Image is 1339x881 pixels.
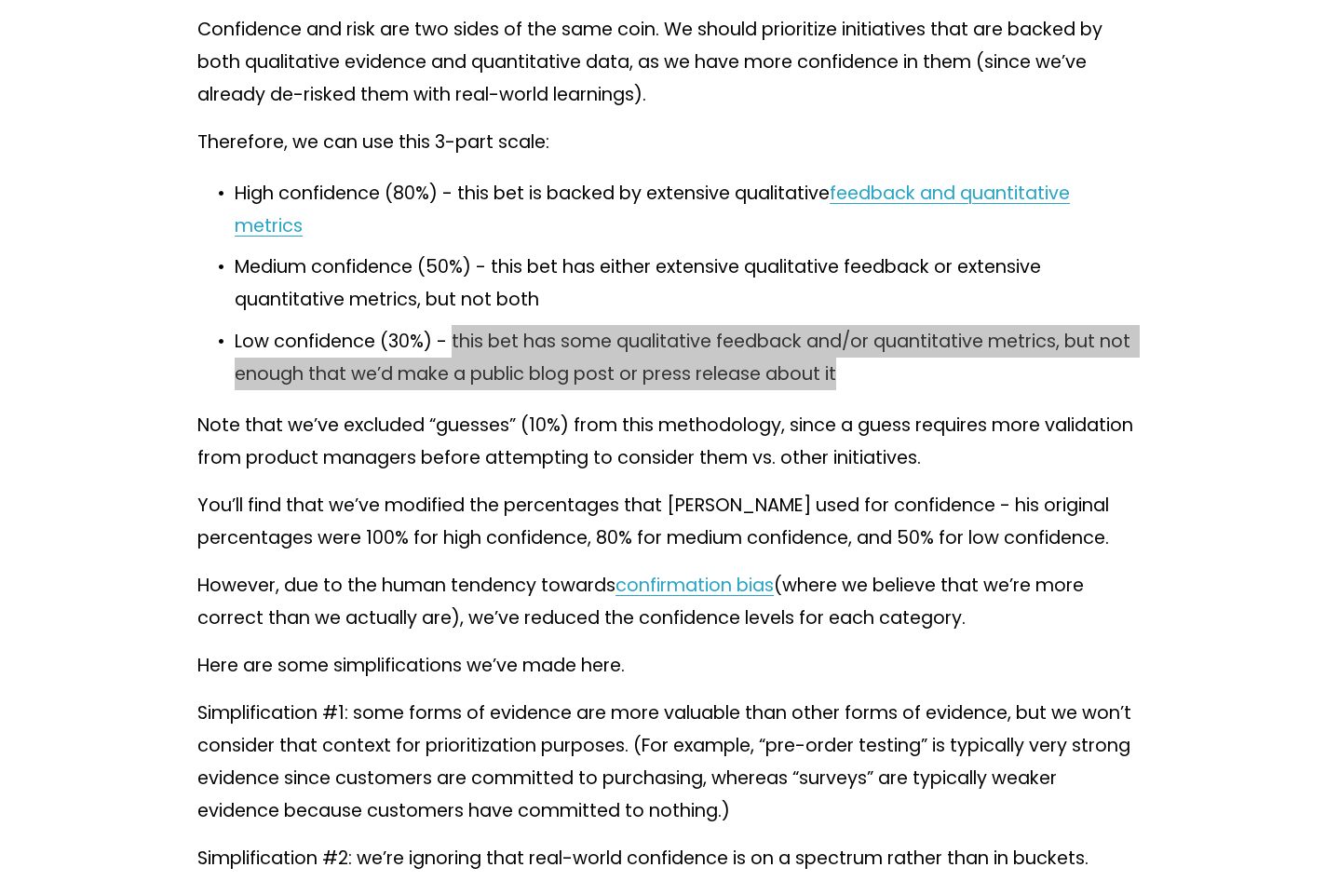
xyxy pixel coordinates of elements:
p: However, due to the human tendency towards (where we believe that we’re more correct than we actu... [197,569,1142,634]
a: feedback and quantitative metrics [235,181,1070,238]
p: Confidence and risk are two sides of the same coin. We should prioritize initiatives that are bac... [197,13,1142,111]
p: Simplification #1: some forms of evidence are more valuable than other forms of evidence, but we ... [197,697,1142,827]
p: Here are some simplifications we’ve made here. [197,649,1142,682]
p: Low confidence (30%) - this bet has some qualitative feedback and/or quantitative metrics, but no... [235,325,1142,390]
a: confirmation bias [615,573,774,598]
p: You’ll find that we’ve modified the percentages that [PERSON_NAME] used for confidence - his orig... [197,489,1142,554]
p: Note that we’ve excluded “guesses” (10%) from this methodology, since a guess requires more valid... [197,409,1142,474]
p: Medium confidence (50%) - this bet has either extensive qualitative feedback or extensive quantit... [235,251,1142,316]
p: Therefore, we can use this 3-part scale: [197,126,1142,158]
p: High confidence (80%) - this bet is backed by extensive qualitative [235,177,1142,242]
